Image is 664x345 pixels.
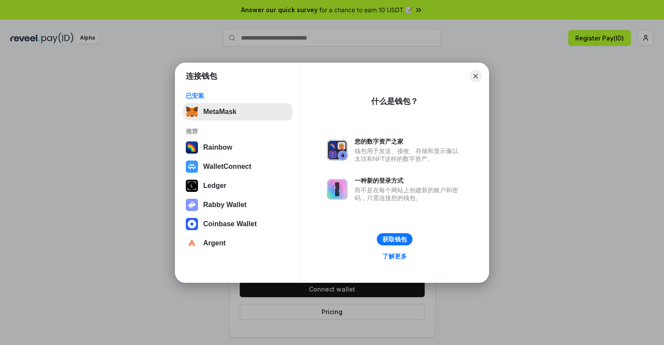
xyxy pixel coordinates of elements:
div: MetaMask [203,108,236,116]
div: 推荐 [186,127,290,135]
button: MetaMask [183,103,292,121]
div: WalletConnect [203,163,252,171]
button: Rainbow [183,139,292,156]
div: 而不是在每个网站上创建新的账户和密码，只需连接您的钱包。 [355,186,463,202]
div: 一种新的登录方式 [355,177,463,184]
div: Argent [203,239,226,247]
button: Close [469,70,482,82]
img: svg+xml,%3Csvg%20width%3D%2228%22%20height%3D%2228%22%20viewBox%3D%220%200%2028%2028%22%20fill%3D... [186,161,198,173]
img: svg+xml,%3Csvg%20fill%3D%22none%22%20height%3D%2233%22%20viewBox%3D%220%200%2035%2033%22%20width%... [186,106,198,118]
div: 您的数字资产之家 [355,137,463,145]
img: svg+xml,%3Csvg%20width%3D%22120%22%20height%3D%22120%22%20viewBox%3D%220%200%20120%20120%22%20fil... [186,141,198,154]
div: Rainbow [203,144,232,151]
a: 了解更多 [377,251,412,262]
div: Coinbase Wallet [203,220,257,228]
button: Rabby Wallet [183,196,292,214]
button: 获取钱包 [377,233,412,245]
div: 什么是钱包？ [371,96,418,107]
img: svg+xml,%3Csvg%20xmlns%3D%22http%3A%2F%2Fwww.w3.org%2F2000%2Fsvg%22%20fill%3D%22none%22%20viewBox... [327,179,348,200]
div: Ledger [203,182,226,190]
button: WalletConnect [183,158,292,175]
div: 钱包用于发送、接收、存储和显示像以太坊和NFT这样的数字资产。 [355,147,463,163]
img: svg+xml,%3Csvg%20xmlns%3D%22http%3A%2F%2Fwww.w3.org%2F2000%2Fsvg%22%20fill%3D%22none%22%20viewBox... [327,140,348,161]
img: svg+xml,%3Csvg%20xmlns%3D%22http%3A%2F%2Fwww.w3.org%2F2000%2Fsvg%22%20fill%3D%22none%22%20viewBox... [186,199,198,211]
div: Rabby Wallet [203,201,247,209]
img: svg+xml,%3Csvg%20width%3D%2228%22%20height%3D%2228%22%20viewBox%3D%220%200%2028%2028%22%20fill%3D... [186,237,198,249]
button: Ledger [183,177,292,194]
div: 已安装 [186,92,290,100]
button: Coinbase Wallet [183,215,292,233]
img: svg+xml,%3Csvg%20width%3D%2228%22%20height%3D%2228%22%20viewBox%3D%220%200%2028%2028%22%20fill%3D... [186,218,198,230]
img: svg+xml,%3Csvg%20xmlns%3D%22http%3A%2F%2Fwww.w3.org%2F2000%2Fsvg%22%20width%3D%2228%22%20height%3... [186,180,198,192]
div: 了解更多 [382,252,407,260]
h1: 连接钱包 [186,71,217,81]
div: 获取钱包 [382,235,407,243]
button: Argent [183,234,292,252]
